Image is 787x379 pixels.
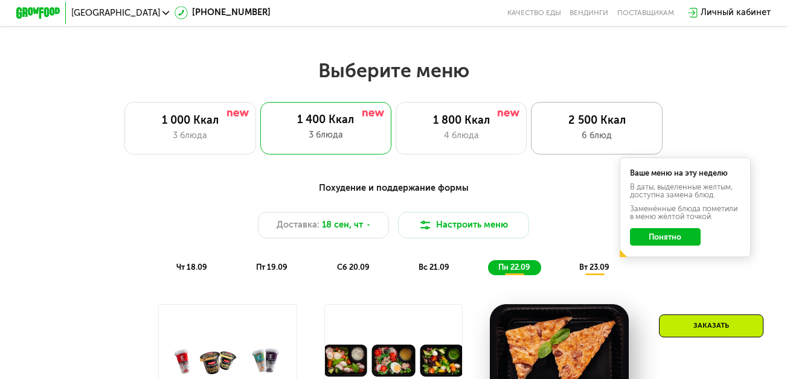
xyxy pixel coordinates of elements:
div: 4 блюда [407,129,515,142]
div: 6 блюд [543,129,651,142]
div: Похудение и поддержание формы [70,181,717,195]
span: 18 сен, чт [322,218,363,232]
div: 1 800 Ккал [407,114,515,127]
div: 2 500 Ккал [543,114,651,127]
div: 1 000 Ккал [136,114,244,127]
button: Настроить меню [398,212,529,238]
div: 1 400 Ккал [271,113,381,127]
div: Личный кабинет [701,6,771,19]
div: Заменённые блюда пометили в меню жёлтой точкой. [630,205,741,220]
div: В даты, выделенные желтым, доступна замена блюд. [630,183,741,199]
div: 3 блюда [271,129,381,142]
div: Ваше меню на эту неделю [630,170,741,177]
a: [PHONE_NUMBER] [175,6,271,19]
h2: Выберите меню [35,59,752,83]
span: [GEOGRAPHIC_DATA] [71,8,160,17]
a: Вендинги [570,8,608,17]
span: сб 20.09 [337,263,370,272]
div: Заказать [659,314,763,337]
button: Понятно [630,228,701,246]
span: вс 21.09 [419,263,449,272]
span: пн 22.09 [498,263,530,272]
span: пт 19.09 [256,263,287,272]
span: чт 18.09 [176,263,207,272]
a: Качество еды [507,8,561,17]
span: вт 23.09 [579,263,609,272]
div: поставщикам [617,8,674,17]
span: Доставка: [277,218,320,232]
div: 3 блюда [136,129,244,142]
